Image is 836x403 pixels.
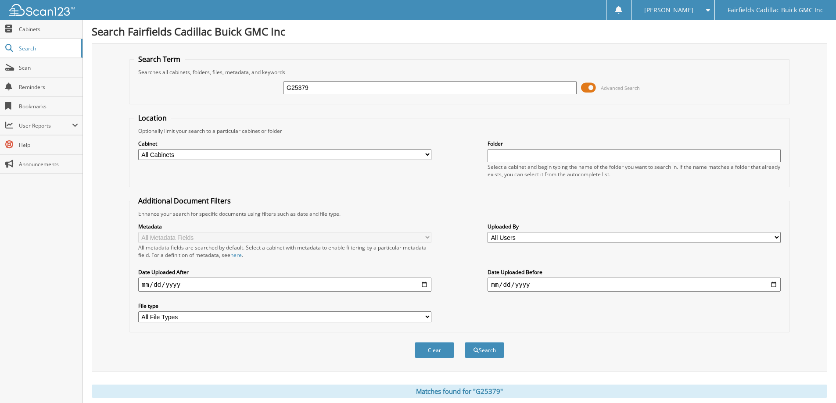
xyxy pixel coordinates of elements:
[488,140,781,147] label: Folder
[488,278,781,292] input: end
[488,223,781,230] label: Uploaded By
[134,68,785,76] div: Searches all cabinets, folders, files, metadata, and keywords
[728,7,823,13] span: Fairfields Cadillac Buick GMC Inc
[138,302,431,310] label: File type
[488,163,781,178] div: Select a cabinet and begin typing the name of the folder you want to search in. If the name match...
[19,83,78,91] span: Reminders
[138,278,431,292] input: start
[138,244,431,259] div: All metadata fields are searched by default. Select a cabinet with metadata to enable filtering b...
[19,103,78,110] span: Bookmarks
[138,268,431,276] label: Date Uploaded After
[601,85,640,91] span: Advanced Search
[92,24,827,39] h1: Search Fairfields Cadillac Buick GMC Inc
[19,25,78,33] span: Cabinets
[488,268,781,276] label: Date Uploaded Before
[138,223,431,230] label: Metadata
[19,141,78,149] span: Help
[134,113,171,123] legend: Location
[19,64,78,71] span: Scan
[134,196,235,206] legend: Additional Document Filters
[230,251,242,259] a: here
[9,4,75,16] img: scan123-logo-white.svg
[134,127,785,135] div: Optionally limit your search to a particular cabinet or folder
[19,122,72,129] span: User Reports
[465,342,504,358] button: Search
[19,160,78,168] span: Announcements
[134,54,185,64] legend: Search Term
[138,140,431,147] label: Cabinet
[415,342,454,358] button: Clear
[134,210,785,218] div: Enhance your search for specific documents using filters such as date and file type.
[644,7,693,13] span: [PERSON_NAME]
[19,45,77,52] span: Search
[92,385,827,398] div: Matches found for "G25379"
